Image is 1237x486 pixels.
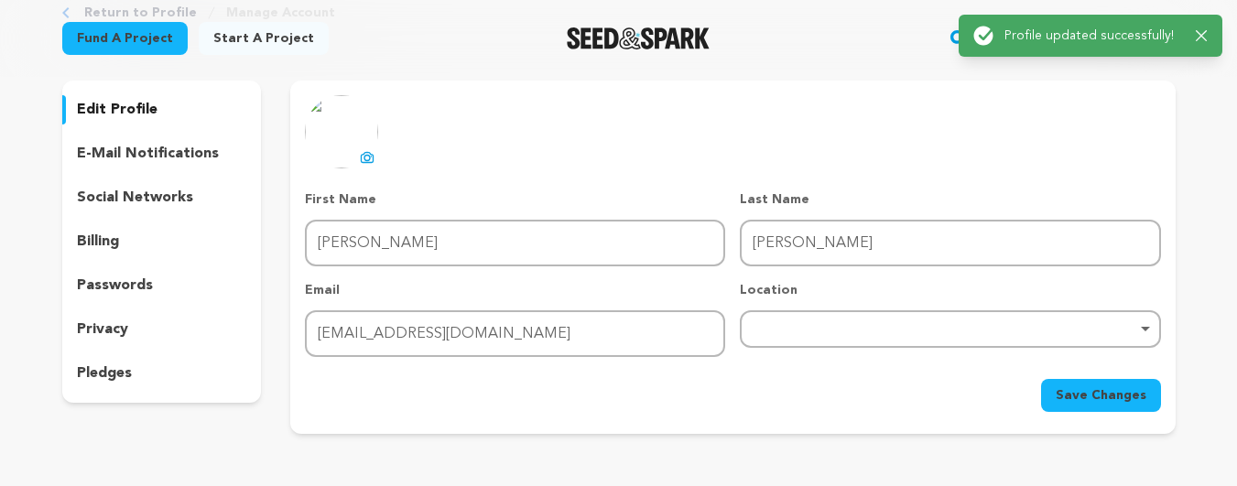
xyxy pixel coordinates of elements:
p: pledges [77,362,132,384]
p: edit profile [77,99,157,121]
p: privacy [77,319,128,340]
input: Last Name [740,220,1160,266]
button: privacy [62,315,262,344]
p: Last Name [740,190,1160,209]
span: Save Changes [1056,386,1146,405]
button: Save Changes [1041,379,1161,412]
p: First Name [305,190,725,209]
a: Seed&Spark Homepage [567,27,711,49]
p: billing [77,231,119,253]
p: social networks [77,187,193,209]
p: e-mail notifications [77,143,219,165]
p: Location [740,281,1160,299]
button: social networks [62,183,262,212]
button: edit profile [62,95,262,124]
p: Profile updated successfully! [1004,27,1181,45]
button: passwords [62,271,262,300]
input: Email [305,310,725,357]
button: e-mail notifications [62,139,262,168]
input: First Name [305,220,725,266]
p: passwords [77,275,153,297]
p: Email [305,281,725,299]
button: billing [62,227,262,256]
a: Start a project [199,22,329,55]
img: Seed&Spark Logo Dark Mode [567,27,711,49]
a: Fund a project [62,22,188,55]
button: pledges [62,359,262,388]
